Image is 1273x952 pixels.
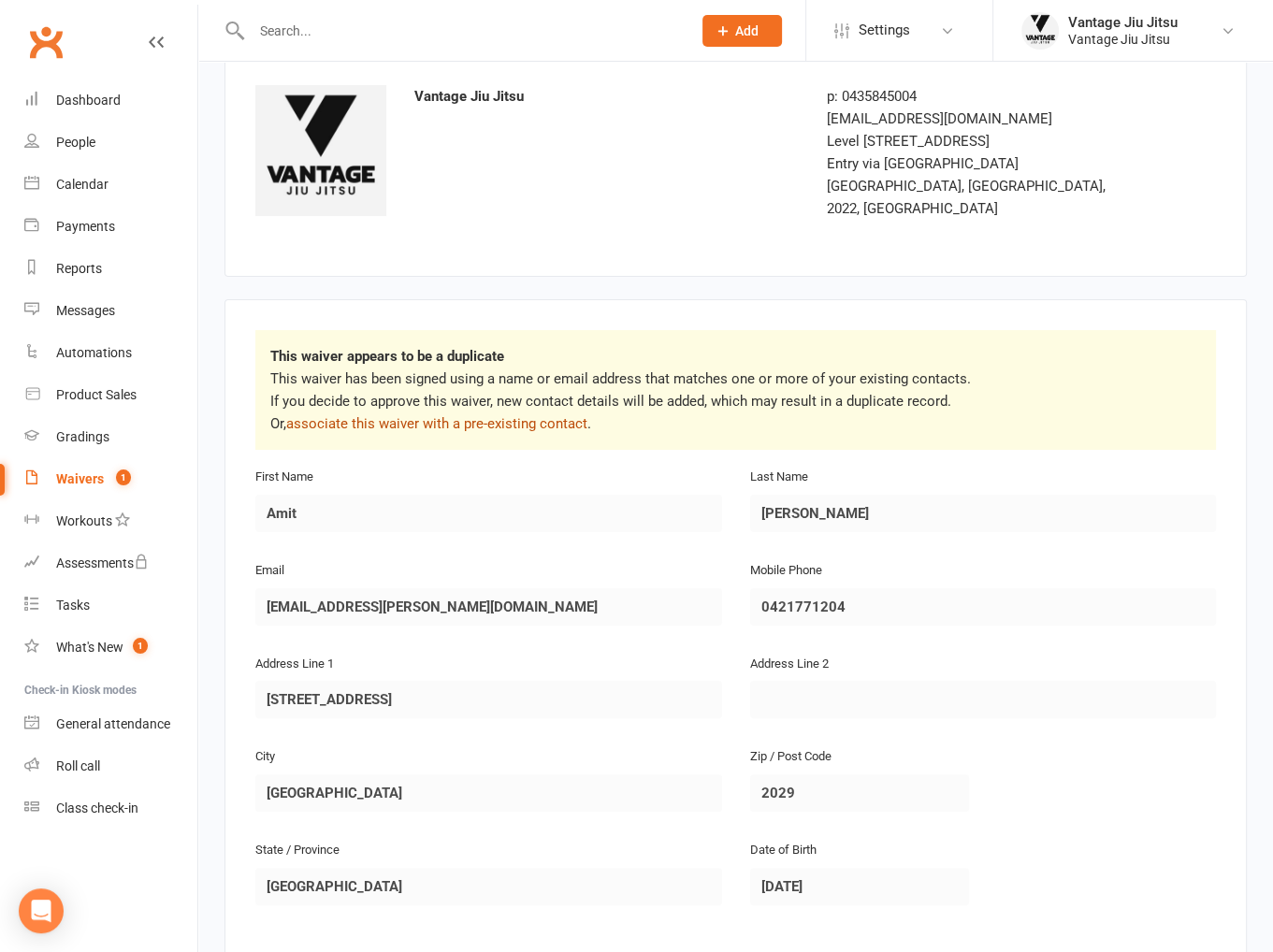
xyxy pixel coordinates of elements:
label: Last Name [750,468,808,487]
span: Settings [859,9,910,51]
strong: Vantage Jiu Jitsu [414,88,524,105]
input: Search... [246,18,678,44]
img: thumb_image1666673915.png [1021,12,1059,50]
div: Reports [56,261,102,276]
a: People [24,122,197,164]
div: People [56,135,95,150]
div: Calendar [56,177,108,192]
a: Reports [24,248,197,290]
div: Dashboard [56,93,121,108]
a: What's New1 [24,627,197,669]
label: Address Line 2 [750,655,829,674]
a: Dashboard [24,79,197,122]
div: [EMAIL_ADDRESS][DOMAIN_NAME] [826,108,1127,130]
a: Messages [24,290,197,332]
a: Payments [24,206,197,248]
div: Messages [56,303,115,318]
span: 1 [133,638,148,654]
div: Tasks [56,598,90,613]
div: Gradings [56,429,109,444]
div: Vantage Jiu Jitsu [1068,14,1178,31]
label: Date of Birth [750,841,817,860]
div: Waivers [56,471,104,486]
label: Address Line 1 [255,655,334,674]
div: Entry via [GEOGRAPHIC_DATA] [826,152,1127,175]
div: Payments [56,219,115,234]
div: Class check-in [56,801,138,815]
div: Vantage Jiu Jitsu [1068,31,1178,48]
a: Tasks [24,584,197,627]
a: Calendar [24,164,197,206]
a: Workouts [24,500,197,542]
label: Mobile Phone [750,561,822,581]
label: City [255,747,275,767]
label: Email [255,561,284,581]
div: Assessments [56,555,149,570]
label: Zip / Post Code [750,747,832,767]
button: Add [702,15,782,47]
a: associate this waiver with a pre-existing contact [286,415,587,432]
a: Automations [24,332,197,374]
div: General attendance [56,716,170,731]
a: Assessments [24,542,197,584]
label: First Name [255,468,313,487]
a: Gradings [24,416,197,458]
a: Product Sales [24,374,197,416]
div: Product Sales [56,387,137,402]
div: Open Intercom Messenger [19,888,64,933]
span: Add [735,23,759,38]
div: p: 0435845004 [826,85,1127,108]
a: Clubworx [22,19,69,65]
div: [GEOGRAPHIC_DATA], [GEOGRAPHIC_DATA], 2022, [GEOGRAPHIC_DATA] [826,175,1127,220]
span: 1 [116,469,131,485]
div: Level [STREET_ADDRESS] [826,130,1127,152]
div: What's New [56,640,123,655]
a: Roll call [24,745,197,787]
a: Waivers 1 [24,458,197,500]
a: Class kiosk mode [24,787,197,829]
div: Automations [56,345,132,360]
div: Workouts [56,513,112,528]
strong: This waiver appears to be a duplicate [270,348,504,365]
label: State / Province [255,841,340,860]
p: This waiver has been signed using a name or email address that matches one or more of your existi... [270,368,1201,435]
img: image1666673382.png [255,85,386,216]
div: Roll call [56,758,100,773]
a: General attendance kiosk mode [24,703,197,745]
